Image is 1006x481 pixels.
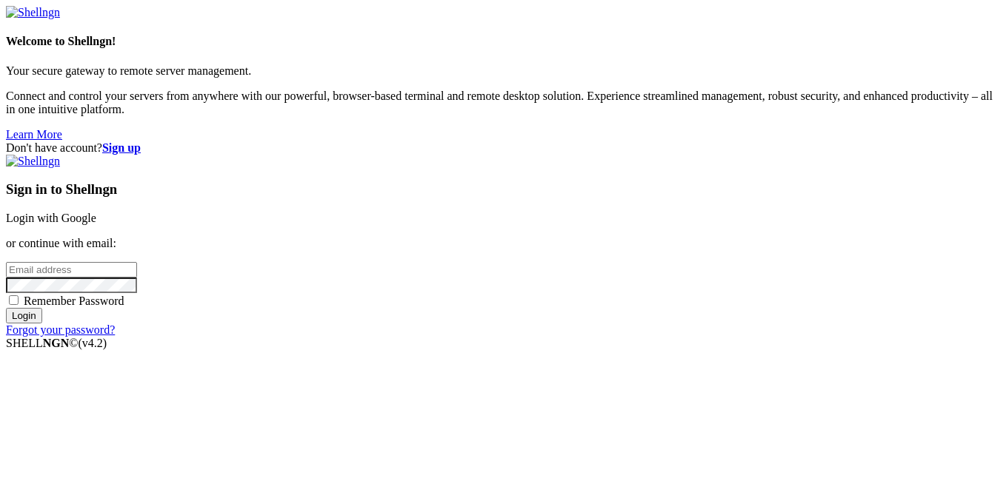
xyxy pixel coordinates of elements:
a: Login with Google [6,212,96,224]
h3: Sign in to Shellngn [6,181,1000,198]
b: NGN [43,337,70,349]
span: 4.2.0 [79,337,107,349]
a: Forgot your password? [6,323,115,336]
p: Connect and control your servers from anywhere with our powerful, browser-based terminal and remo... [6,90,1000,116]
p: Your secure gateway to remote server management. [6,64,1000,78]
span: Remember Password [24,295,124,307]
h4: Welcome to Shellngn! [6,35,1000,48]
p: or continue with email: [6,237,1000,250]
input: Email address [6,262,137,277]
img: Shellngn [6,6,60,19]
div: Don't have account? [6,141,1000,155]
a: Sign up [102,141,141,154]
span: SHELL © [6,337,107,349]
img: Shellngn [6,155,60,168]
input: Remember Password [9,295,19,305]
input: Login [6,308,42,323]
a: Learn More [6,128,62,141]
